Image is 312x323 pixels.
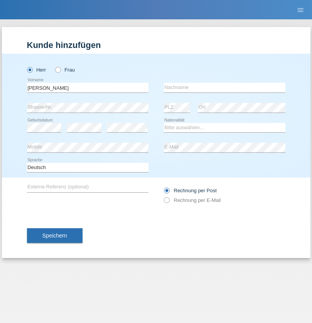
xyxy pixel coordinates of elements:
[27,40,285,50] h1: Kunde hinzufügen
[42,232,67,239] span: Speichern
[55,67,75,73] label: Frau
[297,6,304,14] i: menu
[164,188,217,193] label: Rechnung per Post
[27,67,46,73] label: Herr
[55,67,60,72] input: Frau
[293,7,308,12] a: menu
[164,188,169,197] input: Rechnung per Post
[164,197,169,207] input: Rechnung per E-Mail
[164,197,221,203] label: Rechnung per E-Mail
[27,228,83,243] button: Speichern
[27,67,32,72] input: Herr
